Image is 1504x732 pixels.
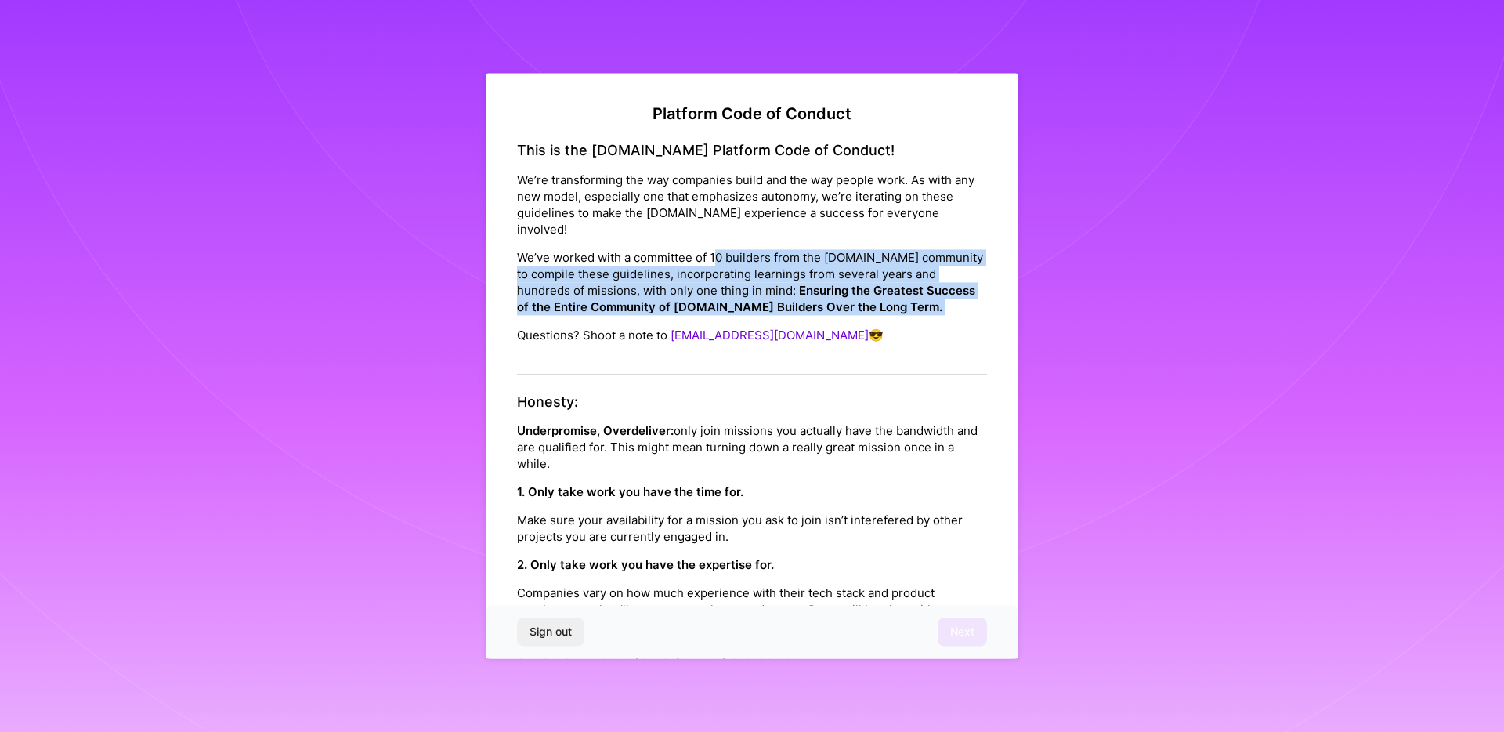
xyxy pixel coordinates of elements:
[517,104,987,123] h2: Platform Code of Conduct
[517,283,975,314] strong: Ensuring the Greatest Success of the Entire Community of [DOMAIN_NAME] Builders Over the Long Term.
[517,249,987,315] p: We’ve worked with a committee of 10 builders from the [DOMAIN_NAME] community to compile these gu...
[517,585,987,635] p: Companies vary on how much experience with their tech stack and product requirements they’ll expe...
[530,625,572,640] span: Sign out
[517,485,743,500] strong: 1. Only take work you have the time for.
[517,172,987,237] p: We’re transforming the way companies build and the way people work. As with any new model, especi...
[517,423,987,473] p: only join missions you actually have the bandwidth and are qualified for. This might mean turning...
[517,424,674,439] strong: Underpromise, Overdeliver:
[517,558,774,573] strong: 2. Only take work you have the expertise for.
[671,328,869,342] a: [EMAIL_ADDRESS][DOMAIN_NAME]
[517,513,987,545] p: Make sure your availability for a mission you ask to join isn’t interefered by other projects you...
[517,618,584,647] button: Sign out
[517,393,987,411] h4: Honesty:
[517,142,987,159] h4: This is the [DOMAIN_NAME] Platform Code of Conduct!
[517,327,987,343] p: Questions? Shoot a note to 😎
